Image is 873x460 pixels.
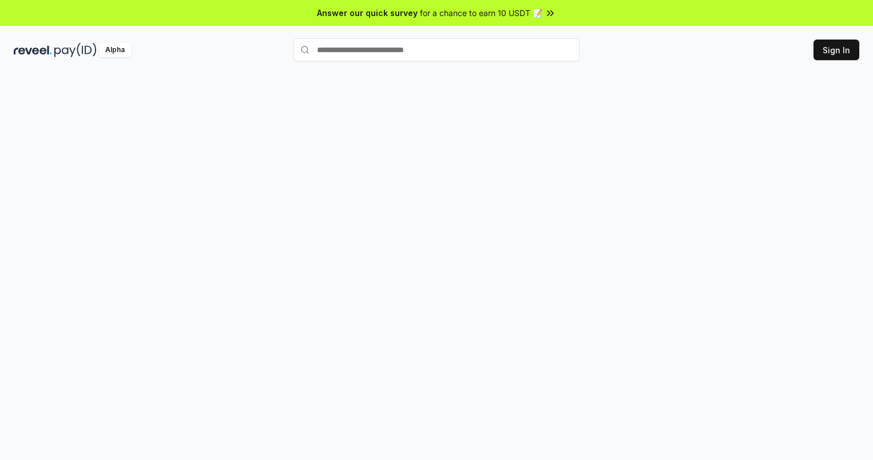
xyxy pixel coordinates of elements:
img: reveel_dark [14,43,52,57]
img: pay_id [54,43,97,57]
span: for a chance to earn 10 USDT 📝 [420,7,542,19]
span: Answer our quick survey [317,7,418,19]
button: Sign In [814,40,859,60]
div: Alpha [99,43,131,57]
